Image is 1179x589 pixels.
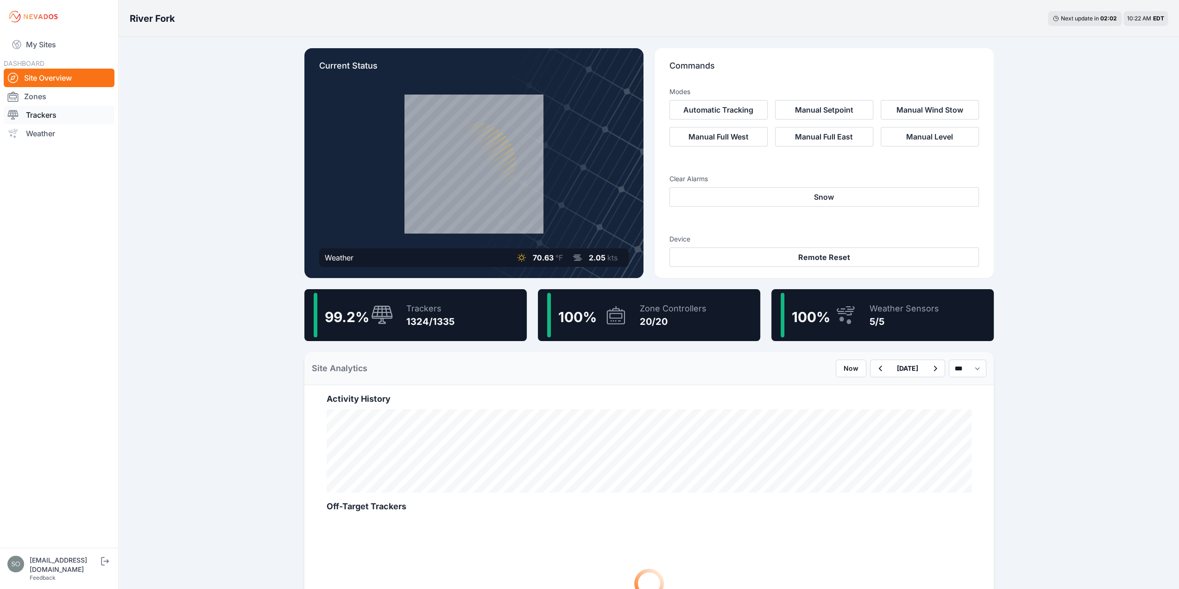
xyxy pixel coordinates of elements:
[4,33,114,56] a: My Sites
[669,100,768,120] button: Automatic Tracking
[4,106,114,124] a: Trackers
[327,500,971,513] h2: Off-Target Trackers
[1061,15,1099,22] span: Next update in
[669,234,979,244] h3: Device
[533,253,554,262] span: 70.63
[870,315,939,328] div: 5/5
[4,124,114,143] a: Weather
[669,59,979,80] p: Commands
[30,556,99,574] div: [EMAIL_ADDRESS][DOMAIN_NAME]
[889,360,926,377] button: [DATE]
[870,302,939,315] div: Weather Sensors
[669,127,768,146] button: Manual Full West
[304,289,527,341] a: 99.2%Trackers1324/1335
[669,247,979,267] button: Remote Reset
[4,87,114,106] a: Zones
[836,360,866,377] button: Now
[1100,15,1117,22] div: 02 : 02
[406,315,454,328] div: 1324/1335
[327,393,971,405] h2: Activity History
[775,100,873,120] button: Manual Setpoint
[1127,15,1151,22] span: 10:22 AM
[4,59,44,67] span: DASHBOARD
[607,253,618,262] span: kts
[4,69,114,87] a: Site Overview
[312,362,367,375] h2: Site Analytics
[555,253,563,262] span: °F
[319,59,629,80] p: Current Status
[130,6,175,31] nav: Breadcrumb
[640,302,706,315] div: Zone Controllers
[881,127,979,146] button: Manual Level
[7,556,24,572] img: solvocc@solvenergy.com
[792,309,830,325] span: 100 %
[669,174,979,184] h3: Clear Alarms
[30,574,56,581] a: Feedback
[130,12,175,25] h3: River Fork
[538,289,760,341] a: 100%Zone Controllers20/20
[775,127,873,146] button: Manual Full East
[771,289,994,341] a: 100%Weather Sensors5/5
[881,100,979,120] button: Manual Wind Stow
[558,309,597,325] span: 100 %
[325,252,353,263] div: Weather
[7,9,59,24] img: Nevados
[669,87,690,96] h3: Modes
[640,315,706,328] div: 20/20
[669,187,979,207] button: Snow
[325,309,369,325] span: 99.2 %
[1153,15,1164,22] span: EDT
[406,302,454,315] div: Trackers
[589,253,605,262] span: 2.05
